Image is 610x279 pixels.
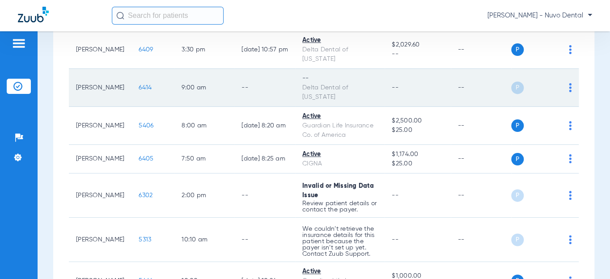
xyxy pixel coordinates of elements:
[139,85,152,91] span: 6414
[302,112,377,121] div: Active
[234,69,295,107] td: --
[302,83,377,102] div: Delta Dental of [US_STATE]
[174,31,234,69] td: 3:30 PM
[451,173,511,218] td: --
[302,36,377,45] div: Active
[511,43,524,56] span: P
[511,119,524,132] span: P
[139,46,153,53] span: 6409
[511,233,524,246] span: P
[302,150,377,159] div: Active
[451,218,511,262] td: --
[569,154,572,163] img: group-dot-blue.svg
[112,7,224,25] input: Search for patients
[392,159,443,169] span: $25.00
[174,69,234,107] td: 9:00 AM
[511,153,524,165] span: P
[302,200,377,213] p: Review patient details or contact the payer.
[302,267,377,276] div: Active
[392,150,443,159] span: $1,174.00
[234,173,295,218] td: --
[234,31,295,69] td: [DATE] 10:57 PM
[69,218,131,262] td: [PERSON_NAME]
[12,38,26,49] img: hamburger-icon
[174,218,234,262] td: 10:10 AM
[139,123,153,129] span: 5406
[174,173,234,218] td: 2:00 PM
[565,236,610,279] iframe: Chat Widget
[392,85,398,91] span: --
[139,192,152,199] span: 6302
[302,74,377,83] div: --
[511,189,524,202] span: P
[569,121,572,130] img: group-dot-blue.svg
[511,81,524,94] span: P
[174,145,234,173] td: 7:50 AM
[139,237,151,243] span: 5313
[569,235,572,244] img: group-dot-blue.svg
[451,69,511,107] td: --
[487,11,592,20] span: [PERSON_NAME] - Nuvo Dental
[234,107,295,145] td: [DATE] 8:20 AM
[569,45,572,54] img: group-dot-blue.svg
[234,145,295,173] td: [DATE] 8:25 AM
[392,50,443,59] span: --
[451,31,511,69] td: --
[392,192,398,199] span: --
[234,218,295,262] td: --
[302,183,374,199] span: Invalid or Missing Data Issue
[69,107,131,145] td: [PERSON_NAME]
[69,31,131,69] td: [PERSON_NAME]
[116,12,124,20] img: Search Icon
[302,226,377,257] p: We couldn’t retrieve the insurance details for this patient because the payer isn’t set up yet. C...
[139,156,153,162] span: 6405
[302,45,377,64] div: Delta Dental of [US_STATE]
[69,173,131,218] td: [PERSON_NAME]
[18,7,49,22] img: Zuub Logo
[451,107,511,145] td: --
[392,116,443,126] span: $2,500.00
[392,126,443,135] span: $25.00
[69,145,131,173] td: [PERSON_NAME]
[302,121,377,140] div: Guardian Life Insurance Co. of America
[69,69,131,107] td: [PERSON_NAME]
[392,237,398,243] span: --
[174,107,234,145] td: 8:00 AM
[451,145,511,173] td: --
[569,191,572,200] img: group-dot-blue.svg
[392,40,443,50] span: $2,029.60
[302,159,377,169] div: CIGNA
[569,83,572,92] img: group-dot-blue.svg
